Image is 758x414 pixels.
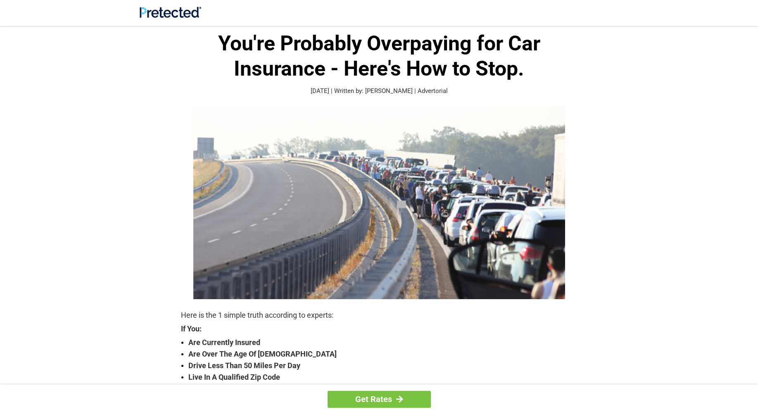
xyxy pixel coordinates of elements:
p: [DATE] | Written by: [PERSON_NAME] | Advertorial [181,86,577,96]
strong: Are Currently Insured [188,337,577,348]
strong: Are Over The Age Of [DEMOGRAPHIC_DATA] [188,348,577,360]
p: Here is the 1 simple truth according to experts: [181,309,577,321]
a: Site Logo [140,12,201,19]
strong: If You: [181,325,577,333]
strong: Drive Less Than 50 Miles Per Day [188,360,577,371]
a: Get Rates [328,391,431,408]
h1: You're Probably Overpaying for Car Insurance - Here's How to Stop. [181,31,577,81]
strong: Live In A Qualified Zip Code [188,371,577,383]
img: Site Logo [140,7,201,18]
